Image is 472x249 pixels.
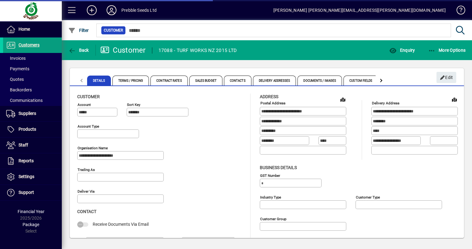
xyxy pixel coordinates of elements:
[440,72,453,83] span: Edit
[67,45,91,56] button: Back
[436,72,456,83] button: Edit
[158,46,237,55] div: 17088 - TURF WORKS NZ 2015 LTD
[78,124,99,129] mat-label: Account Type
[62,45,96,56] app-page-header-button: Back
[260,165,297,170] span: Business details
[127,103,140,107] mat-label: Sort key
[273,5,446,15] div: [PERSON_NAME] [PERSON_NAME][EMAIL_ADDRESS][PERSON_NAME][DOMAIN_NAME]
[19,190,34,195] span: Support
[3,53,62,63] a: Invoices
[3,74,62,85] a: Quotes
[82,5,102,16] button: Add
[19,27,30,32] span: Home
[68,48,89,53] span: Back
[150,76,188,85] span: Contract Rates
[388,45,416,56] button: Enquiry
[18,209,44,214] span: Financial Year
[452,1,464,21] a: Knowledge Base
[19,42,40,47] span: Customers
[19,142,28,147] span: Staff
[19,158,34,163] span: Reports
[427,45,467,56] button: More Options
[260,173,280,177] mat-label: GST Number
[3,85,62,95] a: Backorders
[6,56,26,61] span: Invoices
[3,185,62,200] a: Support
[3,153,62,169] a: Reports
[78,189,95,194] mat-label: Deliver via
[3,138,62,153] a: Staff
[224,76,251,85] span: Contacts
[338,94,348,104] a: View on map
[428,48,466,53] span: More Options
[104,27,123,33] span: Customer
[3,95,62,106] a: Communications
[6,77,24,82] span: Quotes
[449,94,459,104] a: View on map
[6,87,32,92] span: Backorders
[19,111,36,116] span: Suppliers
[121,5,157,15] div: Prebble Seeds Ltd
[3,122,62,137] a: Products
[343,76,378,85] span: Custom Fields
[19,174,34,179] span: Settings
[3,106,62,121] a: Suppliers
[68,28,89,33] span: Filter
[260,94,278,99] span: Address
[297,76,342,85] span: Documents / Images
[260,195,281,199] mat-label: Industry type
[3,169,62,185] a: Settings
[19,127,36,132] span: Products
[102,5,121,16] button: Profile
[112,76,149,85] span: Terms / Pricing
[3,63,62,74] a: Payments
[389,48,415,53] span: Enquiry
[253,76,296,85] span: Delivery Addresses
[78,103,91,107] mat-label: Account
[23,222,39,227] span: Package
[67,25,91,36] button: Filter
[87,76,111,85] span: Details
[3,22,62,37] a: Home
[77,209,96,214] span: Contact
[93,222,149,227] span: Receive Documents Via Email
[77,94,100,99] span: Customer
[189,76,222,85] span: Sales Budget
[6,98,43,103] span: Communications
[6,66,29,71] span: Payments
[78,146,108,150] mat-label: Organisation name
[260,216,286,221] mat-label: Customer group
[78,168,95,172] mat-label: Trading as
[100,45,146,55] div: Customer
[356,195,380,199] mat-label: Customer type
